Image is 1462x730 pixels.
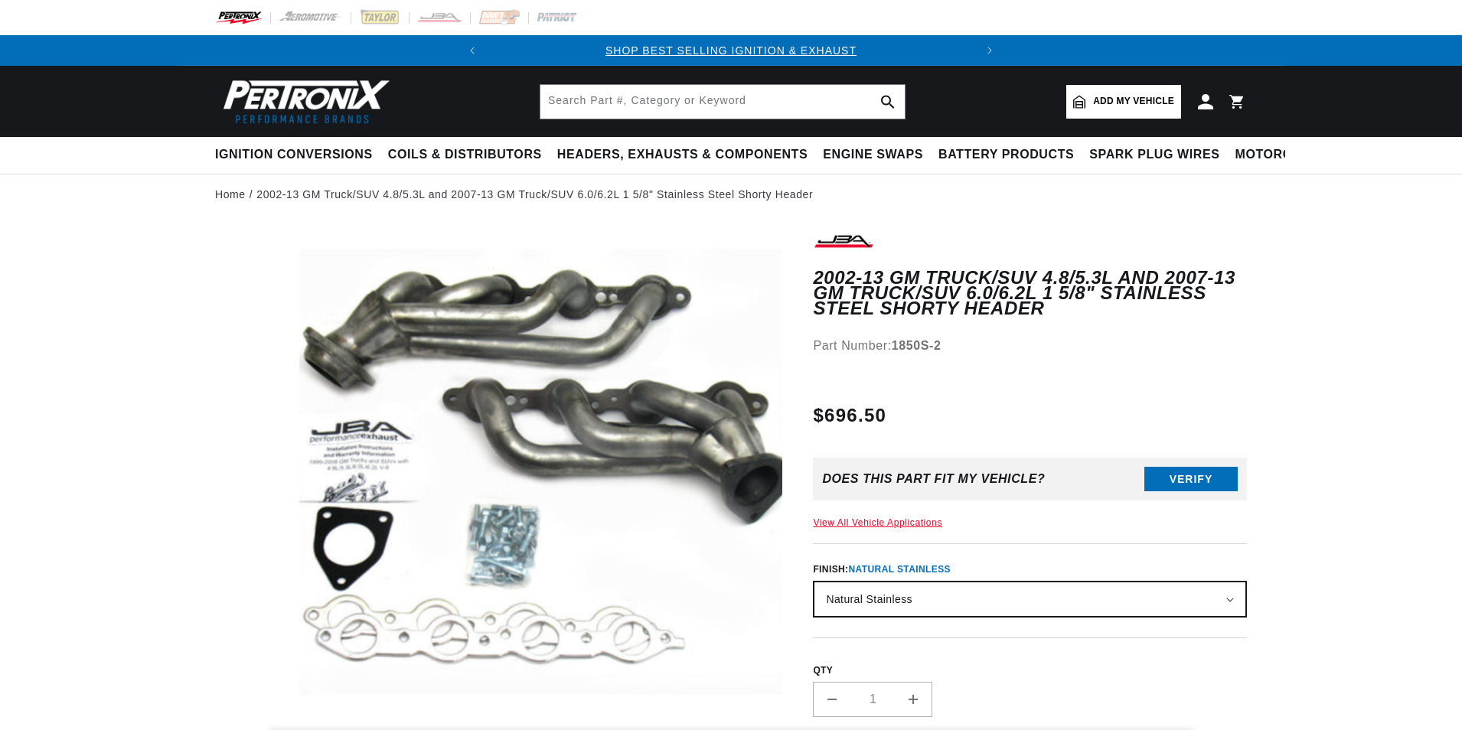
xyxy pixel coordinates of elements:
[813,270,1247,317] h1: 2002-13 GM Truck/SUV 4.8/5.3L and 2007-13 GM Truck/SUV 6.0/6.2L 1 5/8" Stainless Steel Shorty Header
[931,137,1082,173] summary: Battery Products
[813,664,1247,677] label: QTY
[215,137,380,173] summary: Ignition Conversions
[215,186,246,203] a: Home
[822,472,1045,486] div: Does This part fit My vehicle?
[1144,467,1238,491] button: Verify
[388,147,542,163] span: Coils & Distributors
[215,75,391,128] img: Pertronix
[823,147,923,163] span: Engine Swaps
[177,35,1285,66] slideshow-component: Translation missing: en.sections.announcements.announcement_bar
[813,402,886,429] span: $696.50
[813,517,942,528] a: View All Vehicle Applications
[813,336,1247,356] div: Part Number:
[215,230,782,721] media-gallery: Gallery Viewer
[1089,147,1219,163] span: Spark Plug Wires
[849,564,951,575] span: Natural Stainless
[1066,85,1181,119] a: Add my vehicle
[256,186,813,203] a: 2002-13 GM Truck/SUV 4.8/5.3L and 2007-13 GM Truck/SUV 6.0/6.2L 1 5/8" Stainless Steel Shorty Header
[540,85,905,119] input: Search Part #, Category or Keyword
[215,147,373,163] span: Ignition Conversions
[1228,137,1334,173] summary: Motorcycle
[1082,137,1227,173] summary: Spark Plug Wires
[605,44,857,57] a: SHOP BEST SELLING IGNITION & EXHAUST
[557,147,808,163] span: Headers, Exhausts & Components
[488,42,974,59] div: 1 of 2
[1093,94,1174,109] span: Add my vehicle
[488,42,974,59] div: Announcement
[871,85,905,119] button: search button
[938,147,1074,163] span: Battery Products
[550,137,815,173] summary: Headers, Exhausts & Components
[457,35,488,66] button: Translation missing: en.sections.announcements.previous_announcement
[815,137,931,173] summary: Engine Swaps
[892,339,941,352] strong: 1850S-2
[380,137,550,173] summary: Coils & Distributors
[813,562,1247,576] label: Finish:
[1235,147,1327,163] span: Motorcycle
[974,35,1005,66] button: Translation missing: en.sections.announcements.next_announcement
[215,186,1247,203] nav: breadcrumbs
